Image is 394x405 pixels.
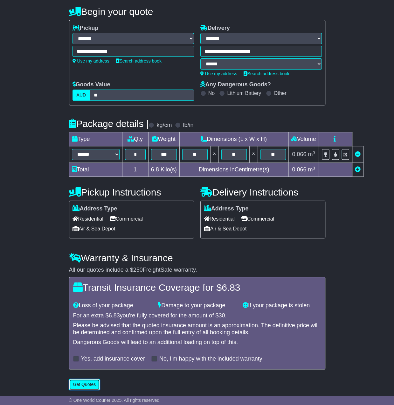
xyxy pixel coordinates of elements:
[200,81,271,88] label: Any Dangerous Goods?
[148,132,179,146] td: Weight
[69,118,149,129] h4: Package details |
[133,267,143,273] span: 250
[355,151,361,157] a: Remove this item
[179,132,288,146] td: Dimensions (L x W x H)
[73,214,103,224] span: Residential
[308,166,315,173] span: m
[355,166,361,173] a: Add new item
[151,166,159,173] span: 6.8
[81,355,145,362] label: Yes, add insurance cover
[208,90,215,96] label: No
[110,214,143,224] span: Commercial
[204,205,249,212] label: Address Type
[156,122,172,129] label: kg/cm
[204,224,247,234] span: Air & Sea Depot
[200,71,237,76] a: Use my address
[69,398,161,403] span: © One World Courier 2025. All rights reserved.
[249,146,258,163] td: x
[200,187,325,197] h4: Delivery Instructions
[179,163,288,177] td: Dimensions in Centimetre(s)
[183,122,193,129] label: lb/in
[313,150,315,155] sup: 3
[204,214,235,224] span: Residential
[222,282,240,293] span: 6.83
[73,282,321,293] h4: Transit Insurance Coverage for $
[288,132,319,146] td: Volume
[155,302,239,309] div: Damage to your package
[210,146,218,163] td: x
[73,339,321,346] div: Dangerous Goods will lead to an additional loading on top of this.
[308,151,315,157] span: m
[69,253,325,263] h4: Warranty & Insurance
[69,187,194,197] h4: Pickup Instructions
[109,312,120,319] span: 6.83
[159,355,262,362] label: No, I'm happy with the included warranty
[73,90,90,101] label: AUD
[73,81,110,88] label: Goods Value
[73,205,117,212] label: Address Type
[73,25,99,32] label: Pickup
[148,163,179,177] td: Kilo(s)
[69,132,122,146] td: Type
[292,166,306,173] span: 0.066
[313,166,315,170] sup: 3
[244,71,289,76] a: Search address book
[241,214,274,224] span: Commercial
[122,163,148,177] td: 1
[69,267,325,274] div: All our quotes include a $ FreightSafe warranty.
[73,322,321,336] div: Please be advised that the quoted insurance amount is an approximation. The definitive price will...
[73,58,109,63] a: Use my address
[69,379,100,390] button: Get Quotes
[73,224,115,234] span: Air & Sea Depot
[218,312,225,319] span: 30
[70,302,155,309] div: Loss of your package
[227,90,261,96] label: Lithium Battery
[69,163,122,177] td: Total
[122,132,148,146] td: Qty
[116,58,162,63] a: Search address book
[239,302,324,309] div: If your package is stolen
[73,312,321,319] div: For an extra $ you're fully covered for the amount of $ .
[292,151,306,157] span: 0.066
[274,90,287,96] label: Other
[200,25,230,32] label: Delivery
[69,6,325,17] h4: Begin your quote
